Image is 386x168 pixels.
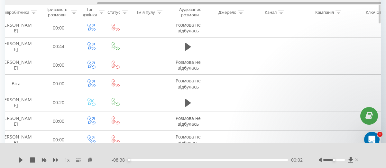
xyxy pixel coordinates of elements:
[315,9,334,15] div: Кампанія
[176,78,201,89] span: Розмова не відбулась
[176,22,201,34] span: Розмова не відбулась
[112,157,128,163] span: - 08:38
[291,157,303,163] span: 00:02
[176,134,201,146] span: Розмова не відбулась
[107,9,120,15] div: Статус
[83,7,97,18] div: Тип дзвінка
[44,7,69,18] div: Тривалість розмови
[39,19,79,37] td: 00:00
[39,93,79,112] td: 00:20
[65,157,69,163] span: 1 x
[39,74,79,93] td: 00:00
[137,9,155,15] div: Ім'я пулу
[218,9,236,15] div: Джерело
[377,132,382,137] span: 1
[39,37,79,56] td: 00:44
[39,112,79,130] td: 00:00
[176,115,201,127] span: Розмова не відбулась
[176,59,201,71] span: Розмова не відбулась
[39,56,79,74] td: 00:00
[128,159,130,161] div: Accessibility label
[333,159,335,161] div: Accessibility label
[364,132,380,147] iframe: Intercom live chat
[265,9,277,15] div: Канал
[39,130,79,149] td: 00:00
[174,7,206,18] div: Аудіозапис розмови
